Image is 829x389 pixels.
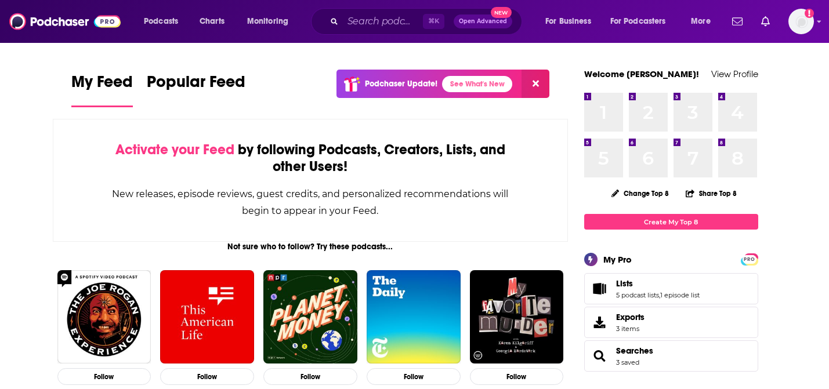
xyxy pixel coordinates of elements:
[788,9,814,34] img: User Profile
[322,8,533,35] div: Search podcasts, credits, & more...
[343,12,423,31] input: Search podcasts, credits, & more...
[588,348,611,364] a: Searches
[459,19,507,24] span: Open Advanced
[788,9,814,34] span: Logged in as KSMolly
[616,358,639,366] a: 3 saved
[263,270,357,364] img: Planet Money
[584,340,758,372] span: Searches
[160,368,254,385] button: Follow
[604,186,676,201] button: Change Top 8
[756,12,774,31] a: Show notifications dropdown
[788,9,814,34] button: Show profile menu
[147,72,245,99] span: Popular Feed
[616,325,645,333] span: 3 items
[545,13,591,30] span: For Business
[136,12,193,31] button: open menu
[491,7,512,18] span: New
[584,273,758,304] span: Lists
[57,270,151,364] img: The Joe Rogan Experience
[584,307,758,338] a: Exports
[470,270,564,364] img: My Favorite Murder with Karen Kilgariff and Georgia Hardstark
[454,14,512,28] button: Open AdvancedNew
[616,278,633,289] span: Lists
[192,12,231,31] a: Charts
[147,72,245,107] a: Popular Feed
[616,312,645,322] span: Exports
[365,79,437,89] p: Podchaser Update!
[367,270,461,364] img: The Daily
[263,368,357,385] button: Follow
[239,12,303,31] button: open menu
[423,14,444,29] span: ⌘ K
[57,368,151,385] button: Follow
[683,12,725,31] button: open menu
[247,13,288,30] span: Monitoring
[160,270,254,364] img: This American Life
[71,72,133,107] a: My Feed
[743,255,756,263] a: PRO
[53,242,569,252] div: Not sure who to follow? Try these podcasts...
[470,368,564,385] button: Follow
[711,68,758,79] a: View Profile
[685,182,737,205] button: Share Top 8
[367,368,461,385] button: Follow
[691,13,711,30] span: More
[111,186,510,219] div: New releases, episode reviews, guest credits, and personalized recommendations will begin to appe...
[616,278,700,289] a: Lists
[537,12,606,31] button: open menu
[616,291,659,299] a: 5 podcast lists
[442,76,512,92] a: See What's New
[805,9,814,18] svg: Add a profile image
[616,346,653,356] a: Searches
[9,10,121,32] img: Podchaser - Follow, Share and Rate Podcasts
[115,141,234,158] span: Activate your Feed
[660,291,700,299] a: 1 episode list
[727,12,747,31] a: Show notifications dropdown
[743,255,756,264] span: PRO
[71,72,133,99] span: My Feed
[603,254,632,265] div: My Pro
[144,13,178,30] span: Podcasts
[588,314,611,330] span: Exports
[610,13,666,30] span: For Podcasters
[111,141,510,175] div: by following Podcasts, Creators, Lists, and other Users!
[588,281,611,297] a: Lists
[603,12,683,31] button: open menu
[659,291,660,299] span: ,
[584,214,758,230] a: Create My Top 8
[200,13,225,30] span: Charts
[584,68,699,79] a: Welcome [PERSON_NAME]!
